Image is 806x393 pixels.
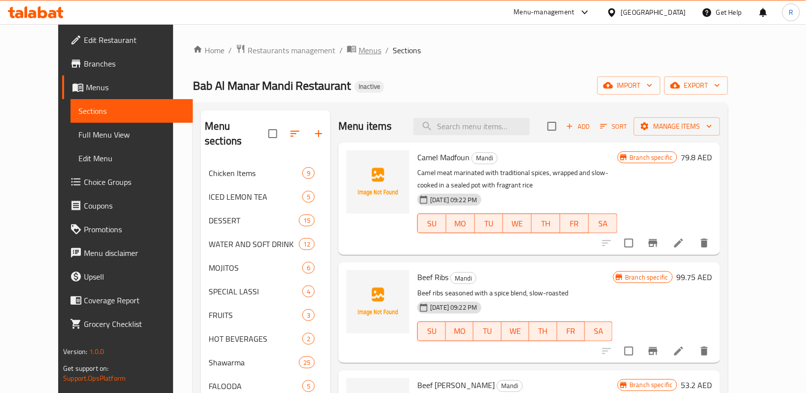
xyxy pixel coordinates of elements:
[474,322,501,341] button: TU
[472,152,497,164] span: Mandi
[62,312,193,336] a: Grocery Checklist
[303,192,314,202] span: 5
[62,265,193,288] a: Upsell
[450,324,470,338] span: MO
[347,44,381,57] a: Menus
[422,324,441,338] span: SU
[62,75,193,99] a: Menus
[78,152,185,164] span: Edit Menu
[71,99,193,123] a: Sections
[302,191,315,203] div: items
[681,150,712,164] h6: 79.8 AED
[642,120,712,133] span: Manage items
[299,238,315,250] div: items
[84,294,185,306] span: Coverage Report
[209,167,302,179] span: Chicken Items
[451,273,476,284] span: Mandi
[62,217,193,241] a: Promotions
[450,272,476,284] div: Mandi
[201,280,330,303] div: SPECIAL LASSI4
[303,287,314,296] span: 4
[201,256,330,280] div: MOJITOS6
[201,185,330,209] div: ICED LEMON TEA5
[641,339,665,363] button: Branch-specific-item
[503,214,532,233] button: WE
[355,82,384,91] span: Inactive
[299,240,314,249] span: 12
[565,121,591,132] span: Add
[562,119,594,134] button: Add
[413,118,530,135] input: search
[664,76,728,95] button: export
[302,333,315,345] div: items
[598,119,630,134] button: Sort
[497,380,522,392] span: Mandi
[299,358,314,367] span: 25
[529,322,557,341] button: TH
[303,311,314,320] span: 3
[209,380,302,392] div: FALOODA
[262,123,283,144] span: Select all sections
[209,214,299,226] div: DESSERT
[450,216,471,231] span: MO
[201,327,330,351] div: HOT BEVERAGES2
[359,44,381,56] span: Menus
[677,270,712,284] h6: 99.75 AED
[201,209,330,232] div: DESSERT15
[417,322,445,341] button: SU
[84,34,185,46] span: Edit Restaurant
[479,216,500,231] span: TU
[62,241,193,265] a: Menu disclaimer
[475,214,504,233] button: TU
[201,303,330,327] div: FRUITS3
[209,191,302,203] span: ICED LEMON TEA
[299,216,314,225] span: 15
[622,273,672,282] span: Branch specific
[564,216,585,231] span: FR
[84,58,185,70] span: Branches
[299,357,315,368] div: items
[84,200,185,212] span: Coupons
[303,263,314,273] span: 6
[62,28,193,52] a: Edit Restaurant
[673,345,685,357] a: Edit menu item
[78,129,185,141] span: Full Menu View
[62,170,193,194] a: Choice Groups
[209,333,302,345] span: HOT BEVERAGES
[303,382,314,391] span: 5
[634,117,720,136] button: Manage items
[302,380,315,392] div: items
[422,216,442,231] span: SU
[89,345,105,358] span: 1.0.0
[426,195,481,205] span: [DATE] 09:22 PM
[417,378,495,393] span: Beef [PERSON_NAME]
[62,288,193,312] a: Coverage Report
[71,123,193,146] a: Full Menu View
[283,122,307,145] span: Sort sections
[71,146,193,170] a: Edit Menu
[446,214,475,233] button: MO
[303,169,314,178] span: 9
[593,216,614,231] span: SA
[209,262,302,274] div: MOJITOS
[209,357,299,368] span: Shawarma
[393,44,421,56] span: Sections
[201,161,330,185] div: Chicken Items9
[307,122,330,145] button: Add section
[497,380,523,392] div: Mandi
[209,309,302,321] div: FRUITS
[299,214,315,226] div: items
[533,324,553,338] span: TH
[417,270,448,285] span: Beef Ribs
[693,339,716,363] button: delete
[417,287,613,299] p: Beef ribs seasoned with a spice blend, slow-roasted
[84,318,185,330] span: Grocery Checklist
[585,322,613,341] button: SA
[532,214,560,233] button: TH
[209,286,302,297] span: SPECIAL LASSI
[193,44,224,56] a: Home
